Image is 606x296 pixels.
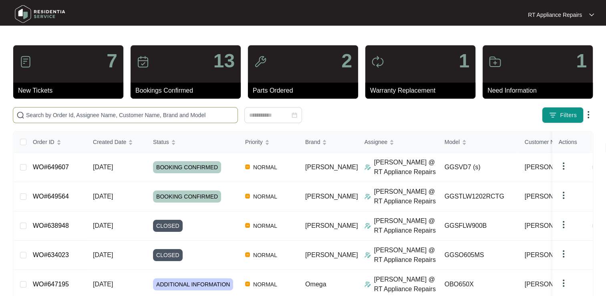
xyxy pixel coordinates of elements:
img: icon [19,55,32,68]
p: Need Information [487,86,593,95]
img: Assigner Icon [364,164,371,170]
a: WO#647195 [33,281,69,288]
span: NORMAL [250,162,280,172]
td: GGSFLW900B [438,211,518,241]
img: icon [489,55,501,68]
p: Parts Ordered [253,86,358,95]
img: Vercel Logo [245,282,250,286]
p: 7 [107,51,117,71]
span: Priority [245,138,263,146]
span: [PERSON_NAME] [305,251,358,258]
span: [PERSON_NAME] [305,164,358,170]
img: residentia service logo [12,2,68,26]
span: BOOKING CONFIRMED [153,191,221,203]
a: WO#649607 [33,164,69,170]
th: Model [438,132,518,153]
th: Created Date [87,132,147,153]
img: icon [254,55,267,68]
span: [PERSON_NAME] [525,280,578,289]
a: WO#634023 [33,251,69,258]
td: GGSVD7 (s) [438,153,518,182]
th: Brand [299,132,358,153]
button: filter iconFilters [542,107,584,123]
img: dropdown arrow [589,13,594,17]
span: Customer Name [525,138,566,146]
input: Search by Order Id, Assignee Name, Customer Name, Brand and Model [26,111,234,120]
th: Customer Name [518,132,598,153]
span: Created Date [93,138,126,146]
p: 2 [341,51,352,71]
span: [PERSON_NAME] [525,250,578,260]
th: Status [147,132,239,153]
img: search-icon [16,111,24,119]
span: [PERSON_NAME] [305,222,358,229]
img: Vercel Logo [245,194,250,199]
span: [PERSON_NAME] [305,193,358,200]
img: Vercel Logo [245,252,250,257]
img: dropdown arrow [559,220,568,229]
p: [PERSON_NAME] @ RT Appliance Repairs [374,216,438,235]
p: Warranty Replacement [370,86,475,95]
p: [PERSON_NAME] @ RT Appliance Repairs [374,245,438,265]
p: [PERSON_NAME] @ RT Appliance Repairs [374,187,438,206]
th: Order ID [26,132,87,153]
img: dropdown arrow [559,161,568,171]
p: 1 [459,51,469,71]
img: dropdown arrow [584,110,593,120]
img: dropdown arrow [559,249,568,259]
span: CLOSED [153,220,183,232]
th: Priority [239,132,299,153]
span: CLOSED [153,249,183,261]
th: Assignee [358,132,438,153]
span: Status [153,138,169,146]
span: Order ID [33,138,54,146]
img: dropdown arrow [559,278,568,288]
img: Assigner Icon [364,223,371,229]
p: 1 [576,51,587,71]
a: WO#638948 [33,222,69,229]
img: Vercel Logo [245,223,250,228]
span: [PERSON_NAME]... [525,221,583,231]
td: GGSTLW1202RCTG [438,182,518,211]
span: ADDITIONAL INFORMATION [153,278,233,290]
span: NORMAL [250,280,280,289]
span: NORMAL [250,192,280,201]
p: RT Appliance Repairs [528,11,582,19]
span: BOOKING CONFIRMED [153,161,221,173]
span: [DATE] [93,164,113,170]
span: Filters [560,111,577,120]
span: NORMAL [250,250,280,260]
span: NORMAL [250,221,280,231]
span: Brand [305,138,320,146]
span: [PERSON_NAME] [525,192,578,201]
th: Actions [552,132,592,153]
p: Bookings Confirmed [135,86,241,95]
span: Omega [305,281,326,288]
p: [PERSON_NAME] @ RT Appliance Repairs [374,275,438,294]
img: dropdown arrow [559,191,568,200]
span: [DATE] [93,281,113,288]
p: 13 [213,51,235,71]
span: [PERSON_NAME]... [525,162,583,172]
img: icon [137,55,149,68]
img: Assigner Icon [364,281,371,288]
span: Assignee [364,138,388,146]
img: Assigner Icon [364,193,371,200]
span: [DATE] [93,251,113,258]
td: GGSO605MS [438,241,518,270]
span: [DATE] [93,193,113,200]
img: filter icon [549,111,557,119]
span: Model [445,138,460,146]
p: [PERSON_NAME] @ RT Appliance Repairs [374,158,438,177]
img: Assigner Icon [364,252,371,258]
img: icon [371,55,384,68]
a: WO#649564 [33,193,69,200]
p: New Tickets [18,86,123,95]
span: [DATE] [93,222,113,229]
img: Vercel Logo [245,164,250,169]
